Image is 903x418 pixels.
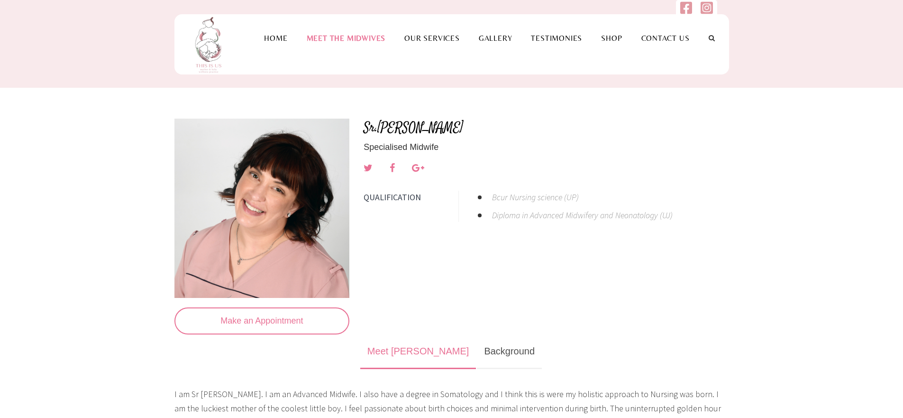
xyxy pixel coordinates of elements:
img: This is us practice [189,14,231,74]
img: facebook-square.svg [680,1,692,15]
a: Gallery [469,34,522,43]
a: Meet [PERSON_NAME] [360,334,476,369]
a: Make an Appointment [174,307,350,334]
a: Follow us on Instagram [701,6,712,17]
a: Home [255,34,297,43]
span: QUALIFICATION [364,191,458,204]
img: instagram-square.svg [701,1,712,15]
a: Our Services [395,34,469,43]
a: Shop [592,34,631,43]
a: Background [477,334,542,369]
a: Meet the Midwives [297,34,395,43]
a: Contact Us [632,34,699,43]
li: Diploma in Advanced Midwifery and Neonatology (UJ) [478,209,724,222]
li: Bcur Nursing science (UP) [478,191,724,209]
a: Testimonies [521,34,592,43]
